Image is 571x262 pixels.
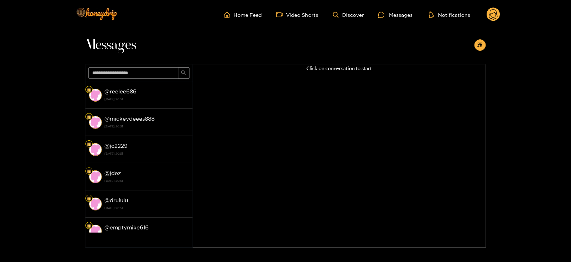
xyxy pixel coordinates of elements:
[89,116,102,129] img: conversation
[87,88,91,92] img: Fan Level
[89,198,102,210] img: conversation
[105,178,189,184] strong: [DATE] 20:51
[105,170,121,176] strong: @ jdez
[85,37,137,54] span: Messages
[105,116,155,122] strong: @ mickeydeees888
[89,225,102,238] img: conversation
[276,11,319,18] a: Video Shorts
[89,89,102,102] img: conversation
[224,11,234,18] span: home
[474,39,486,51] button: appstore-add
[87,196,91,201] img: Fan Level
[105,88,137,94] strong: @ reelee686
[477,42,483,48] span: appstore-add
[178,67,189,79] button: search
[105,224,149,231] strong: @ emptymike616
[87,169,91,174] img: Fan Level
[89,170,102,183] img: conversation
[87,142,91,146] img: Fan Level
[224,11,262,18] a: Home Feed
[105,232,189,238] strong: [DATE] 20:51
[276,11,286,18] span: video-camera
[378,11,413,19] div: Messages
[181,70,186,76] span: search
[193,64,486,73] p: Click on conversation to start
[105,123,189,130] strong: [DATE] 20:51
[87,115,91,119] img: Fan Level
[105,143,128,149] strong: @ jc2229
[105,96,189,102] strong: [DATE] 20:51
[105,150,189,157] strong: [DATE] 20:51
[333,12,364,18] a: Discover
[105,197,128,203] strong: @ drululu
[89,143,102,156] img: conversation
[427,11,472,18] button: Notifications
[87,224,91,228] img: Fan Level
[105,205,189,211] strong: [DATE] 20:51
